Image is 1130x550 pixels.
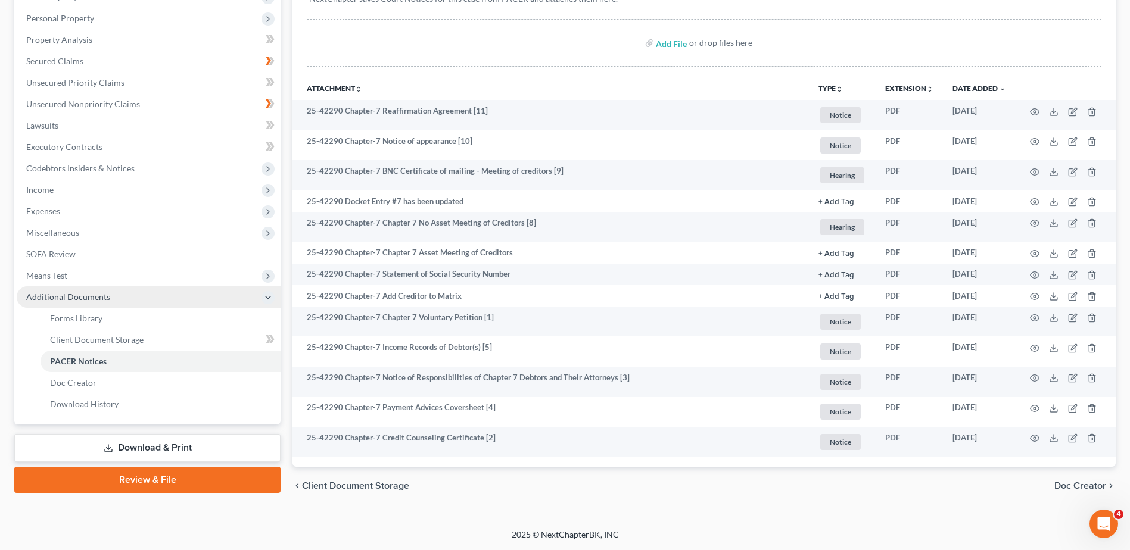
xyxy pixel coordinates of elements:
a: PACER Notices [41,351,281,372]
td: 25-42290 Chapter-7 Statement of Social Security Number [292,264,809,285]
span: Notice [820,404,861,420]
span: Notice [820,137,861,154]
a: Notice [818,312,866,332]
td: 25-42290 Chapter-7 Notice of Responsibilities of Chapter 7 Debtors and Their Attorneys [3] [292,367,809,397]
td: PDF [876,336,943,367]
i: expand_more [999,86,1006,93]
td: PDF [876,100,943,130]
span: Expenses [26,206,60,216]
a: Doc Creator [41,372,281,393]
td: [DATE] [943,242,1016,264]
span: Income [26,185,54,195]
span: Miscellaneous [26,227,79,237]
span: SOFA Review [26,249,76,259]
td: [DATE] [943,160,1016,190]
button: TYPEunfold_more [818,85,843,93]
span: PACER Notices [50,356,107,366]
td: 25-42290 Chapter-7 Payment Advices Coversheet [4] [292,397,809,427]
button: + Add Tag [818,198,854,206]
a: Extensionunfold_more [885,84,933,93]
td: 25-42290 Chapter-7 Reaffirmation Agreement [11] [292,100,809,130]
td: [DATE] [943,427,1016,457]
a: Notice [818,432,866,452]
i: unfold_more [926,86,933,93]
td: [DATE] [943,190,1016,212]
a: Notice [818,372,866,392]
td: PDF [876,212,943,242]
td: 25-42290 Chapter-7 Chapter 7 No Asset Meeting of Creditors [8] [292,212,809,242]
td: [DATE] [943,100,1016,130]
td: [DATE] [943,307,1016,337]
td: 25-42290 Chapter-7 Notice of appearance [10] [292,130,809,161]
a: SOFA Review [17,243,281,265]
i: chevron_left [292,481,302,490]
span: Client Document Storage [50,335,144,345]
span: Hearing [820,167,864,183]
span: Download History [50,399,119,409]
td: PDF [876,264,943,285]
span: Doc Creator [1054,481,1106,490]
i: unfold_more [355,86,362,93]
span: Notice [820,314,861,330]
span: Personal Property [26,13,94,23]
td: 25-42290 Chapter-7 Chapter 7 Asset Meeting of Creditors [292,242,809,264]
span: Client Document Storage [302,481,409,490]
td: [DATE] [943,397,1016,427]
button: chevron_left Client Document Storage [292,481,409,490]
button: + Add Tag [818,271,854,279]
td: 25-42290 Chapter-7 Add Creditor to Matrix [292,285,809,307]
a: Secured Claims [17,51,281,72]
a: Client Document Storage [41,329,281,351]
span: Executory Contracts [26,142,102,152]
span: Unsecured Priority Claims [26,77,124,87]
a: + Add Tag [818,247,866,258]
a: Review & File [14,467,281,493]
td: PDF [876,130,943,161]
a: + Add Tag [818,268,866,280]
span: Notice [820,343,861,360]
span: Codebtors Insiders & Notices [26,163,135,173]
span: Property Analysis [26,35,92,45]
div: 2025 © NextChapterBK, INC [226,529,905,550]
a: Notice [818,136,866,155]
span: Notice [820,374,861,390]
a: Attachmentunfold_more [307,84,362,93]
a: + Add Tag [818,196,866,207]
span: Doc Creator [50,377,96,387]
td: 25-42290 Chapter-7 Credit Counseling Certificate [2] [292,427,809,457]
a: Download History [41,393,281,415]
button: + Add Tag [818,293,854,301]
td: PDF [876,427,943,457]
iframe: Intercom live chat [1089,510,1118,538]
td: PDF [876,160,943,190]
i: unfold_more [836,86,843,93]
td: 25-42290 Chapter-7 BNC Certificate of mailing - Meeting of creditors [9] [292,160,809,190]
a: Unsecured Priority Claims [17,72,281,93]
a: Hearing [818,165,866,185]
td: PDF [876,307,943,337]
a: + Add Tag [818,290,866,302]
td: PDF [876,397,943,427]
td: PDF [876,367,943,397]
td: [DATE] [943,367,1016,397]
a: Hearing [818,217,866,237]
a: Date Added expand_more [952,84,1006,93]
span: Notice [820,107,861,123]
td: 25-42290 Chapter-7 Chapter 7 Voluntary Petition [1] [292,307,809,337]
td: PDF [876,190,943,212]
span: 4 [1114,510,1123,519]
td: [DATE] [943,285,1016,307]
span: Notice [820,434,861,450]
span: Additional Documents [26,292,110,302]
a: Executory Contracts [17,136,281,158]
span: Lawsuits [26,120,58,130]
td: [DATE] [943,264,1016,285]
a: Download & Print [14,434,281,462]
i: chevron_right [1106,481,1116,490]
a: Property Analysis [17,29,281,51]
button: Doc Creator chevron_right [1054,481,1116,490]
div: or drop files here [689,37,752,49]
td: 25-42290 Chapter-7 Income Records of Debtor(s) [5] [292,336,809,367]
td: PDF [876,242,943,264]
span: Secured Claims [26,56,83,66]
